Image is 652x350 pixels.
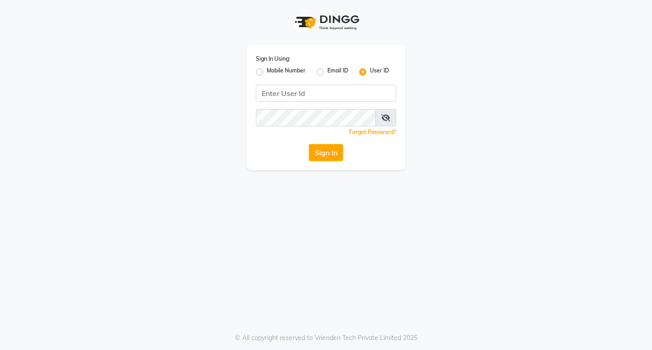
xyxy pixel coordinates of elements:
label: Sign In Using: [256,55,290,63]
a: Forgot Password? [349,129,396,135]
input: Username [256,85,396,102]
label: User ID [370,67,389,77]
label: Mobile Number [267,67,306,77]
input: Username [256,109,376,126]
label: Email ID [327,67,348,77]
button: Sign In [309,144,343,161]
img: logo1.svg [290,9,362,36]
